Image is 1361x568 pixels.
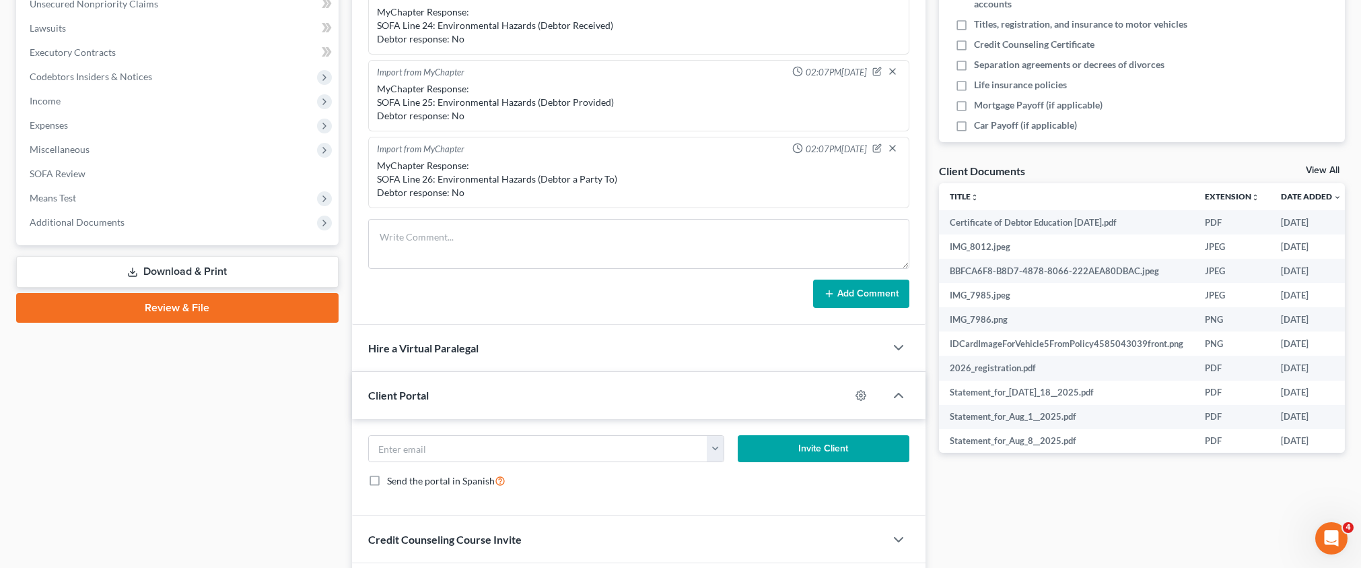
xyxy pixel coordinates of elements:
span: SOFA Review [30,168,85,179]
td: [DATE] [1270,405,1352,429]
td: [DATE] [1270,356,1352,380]
div: MyChapter Response: SOFA Line 24: Environmental Hazards (Debtor Received) Debtor response: No [377,5,901,46]
span: 02:07PM[DATE] [806,66,867,79]
span: Life insurance policies [974,78,1067,92]
span: Mortgage Payoff (if applicable) [974,98,1103,112]
td: PDF [1194,405,1270,429]
td: IMG_7986.png [939,307,1194,332]
a: Download & Print [16,256,339,288]
input: Enter email [369,436,708,462]
i: expand_more [1333,193,1341,201]
button: Add Comment [813,280,909,308]
button: Invite Client [738,435,909,462]
td: JPEG [1194,259,1270,283]
div: Import from MyChapter [377,143,464,156]
td: Certificate of Debtor Education [DATE].pdf [939,210,1194,234]
a: Date Added expand_more [1281,191,1341,201]
span: Titles, registration, and insurance to motor vehicles [974,18,1187,31]
a: Lawsuits [19,16,339,40]
span: Income [30,95,61,106]
span: 02:07PM[DATE] [806,143,867,156]
td: Statement_for_Aug_8__2025.pdf [939,429,1194,453]
span: Client Portal [368,389,429,402]
td: IMG_7985.jpeg [939,283,1194,307]
td: PNG [1194,307,1270,332]
span: Send the portal in Spanish [387,475,495,486]
span: Car Payoff (if applicable) [974,119,1077,132]
span: Hire a Virtual Paralegal [368,342,479,354]
iframe: Intercom live chat [1315,522,1348,555]
span: Codebtors Insiders & Notices [30,71,152,82]
td: 2026_registration.pdf [939,356,1194,380]
td: PDF [1194,356,1270,380]
div: Client Documents [939,164,1025,178]
td: PDF [1194,429,1270,453]
td: JPEG [1194,234,1270,259]
td: Statement_for_[DATE]_18__2025.pdf [939,381,1194,405]
a: Extensionunfold_more [1205,191,1259,201]
td: BBFCA6F8-B8D7-4878-8066-222AEA80DBAC.jpeg [939,259,1194,283]
td: Statement_for_Aug_1__2025.pdf [939,405,1194,429]
td: [DATE] [1270,381,1352,405]
a: Executory Contracts [19,40,339,65]
td: [DATE] [1270,210,1352,234]
td: PDF [1194,210,1270,234]
td: PNG [1194,332,1270,356]
span: Expenses [30,119,68,131]
td: JPEG [1194,283,1270,307]
td: [DATE] [1270,429,1352,453]
td: [DATE] [1270,307,1352,332]
div: MyChapter Response: SOFA Line 25: Environmental Hazards (Debtor Provided) Debtor response: No [377,82,901,123]
a: SOFA Review [19,162,339,186]
td: [DATE] [1270,259,1352,283]
span: Additional Documents [30,216,125,228]
span: Executory Contracts [30,46,116,58]
span: Credit Counseling Course Invite [368,533,522,546]
a: Review & File [16,293,339,323]
td: PDF [1194,381,1270,405]
div: Import from MyChapter [377,66,464,80]
a: View All [1306,166,1339,175]
span: Lawsuits [30,22,66,34]
span: Credit Counseling Certificate [974,38,1094,51]
span: 4 [1343,522,1354,533]
i: unfold_more [971,193,979,201]
td: IDCardImageForVehicle5FromPolicy4585043039front.png [939,332,1194,356]
td: [DATE] [1270,283,1352,307]
a: Titleunfold_more [950,191,979,201]
i: unfold_more [1251,193,1259,201]
td: [DATE] [1270,332,1352,356]
span: Separation agreements or decrees of divorces [974,58,1164,71]
td: [DATE] [1270,234,1352,259]
span: Means Test [30,192,76,203]
div: MyChapter Response: SOFA Line 26: Environmental Hazards (Debtor a Party To) Debtor response: No [377,159,901,199]
td: IMG_8012.jpeg [939,234,1194,259]
span: Miscellaneous [30,144,90,155]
